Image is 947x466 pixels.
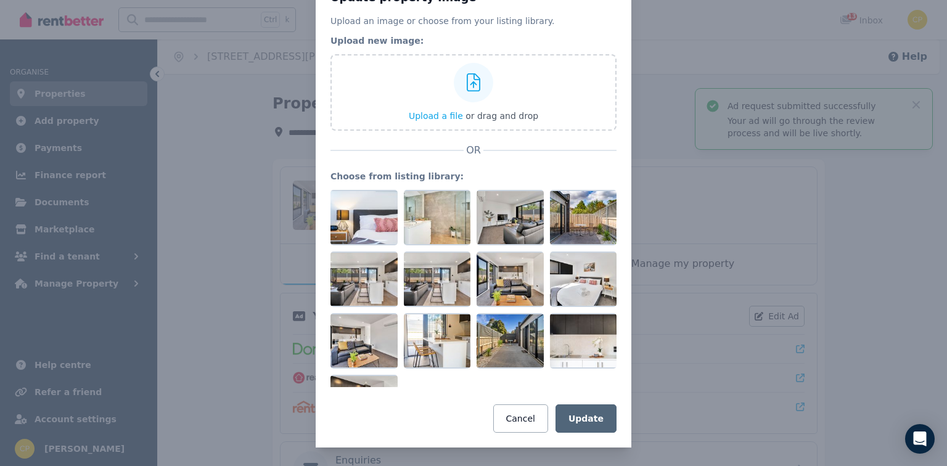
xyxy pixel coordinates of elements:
span: OR [464,143,483,158]
p: Upload an image or choose from your listing library. [330,15,617,27]
button: Update [555,404,617,433]
span: or drag and drop [465,111,538,121]
legend: Choose from listing library: [330,170,617,182]
button: Cancel [493,404,548,433]
button: Upload a file or drag and drop [409,110,538,122]
div: Open Intercom Messenger [905,424,935,454]
span: Upload a file [409,111,463,121]
legend: Upload new image: [330,35,617,47]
